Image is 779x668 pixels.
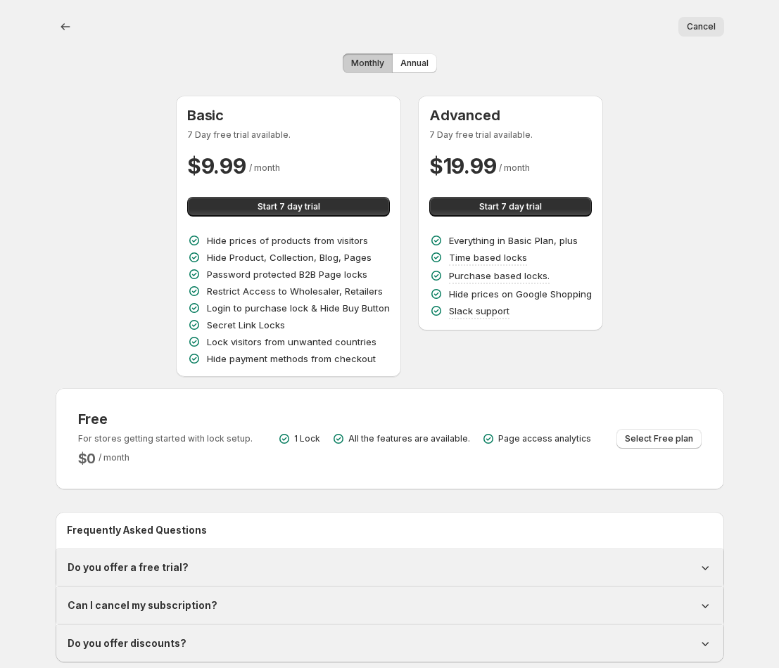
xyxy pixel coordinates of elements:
p: Hide prices of products from visitors [207,233,368,248]
span: Start 7 day trial [258,201,320,212]
p: Purchase based locks. [449,269,550,283]
span: Cancel [687,21,716,32]
p: Slack support [449,304,509,318]
p: Page access analytics [498,433,591,444]
h2: $ 9.99 [187,152,246,180]
button: Start 7 day trial [429,197,592,217]
p: Hide prices on Google Shopping [449,287,592,301]
p: Time based locks [449,250,527,264]
h1: Can I cancel my subscription? [68,598,217,612]
h2: $ 19.99 [429,152,496,180]
span: / month [99,452,129,463]
p: Lock visitors from unwanted countries [207,335,376,349]
span: Start 7 day trial [479,201,542,212]
p: Restrict Access to Wholesaler, Retailers [207,284,383,298]
p: Hide payment methods from checkout [207,352,376,366]
span: Annual [400,58,429,69]
p: For stores getting started with lock setup. [78,433,253,444]
button: Cancel [678,17,724,37]
h2: Frequently Asked Questions [67,523,713,537]
p: Password protected B2B Page locks [207,267,367,281]
p: All the features are available. [348,433,470,444]
h3: Basic [187,107,390,124]
p: Secret Link Locks [207,318,285,332]
p: 1 Lock [294,433,320,444]
p: Login to purchase lock & Hide Buy Button [207,301,390,315]
span: Select Free plan [625,433,693,444]
button: Monthly [343,53,393,73]
span: / month [249,162,280,173]
h3: Free [78,411,253,428]
h2: $ 0 [78,450,96,467]
h3: Advanced [429,107,592,124]
button: Annual [392,53,437,73]
h1: Do you offer discounts? [68,636,186,650]
button: Back [56,17,75,37]
p: Hide Product, Collection, Blog, Pages [207,250,372,264]
button: Start 7 day trial [187,197,390,217]
h1: Do you offer a free trial? [68,560,189,574]
span: Monthly [351,58,384,69]
p: 7 Day free trial available. [429,129,592,141]
p: Everything in Basic Plan, plus [449,233,578,248]
button: Select Free plan [616,429,702,449]
span: / month [499,162,530,173]
p: 7 Day free trial available. [187,129,390,141]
